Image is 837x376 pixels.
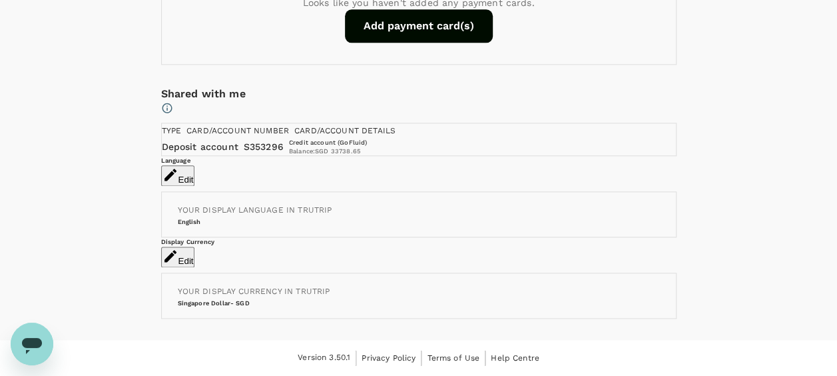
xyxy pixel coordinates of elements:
span: Help Centre [491,353,539,363]
a: Terms of Use [427,351,479,365]
span: Card/Account details [294,126,396,135]
button: Add payment card(s) [345,9,493,43]
span: Version 3.50.1 [298,351,350,365]
span: Your display currency in TruTrip [178,287,330,296]
iframe: Button to launch messaging window [11,323,53,365]
h6: Balance : SGD 33738.65 [289,147,368,155]
span: Terms of Use [427,353,479,363]
h6: Singapore Dollar - SGD [178,299,660,307]
div: Language [161,156,677,165]
h6: English [178,217,660,226]
p: S353296 [244,140,284,153]
span: Type [162,126,182,135]
a: Privacy Policy [362,351,416,365]
div: Display Currency [161,237,677,246]
span: Card/Account number [186,126,289,135]
span: Privacy Policy [362,353,416,363]
button: Edit [161,247,195,267]
button: Edit [161,165,195,186]
span: Your display language in TruTrip [178,205,332,215]
h6: Credit account (GoFluid) [289,138,368,147]
p: Deposit account [162,140,238,153]
a: Help Centre [491,351,539,365]
p: Shared with me [161,86,677,102]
